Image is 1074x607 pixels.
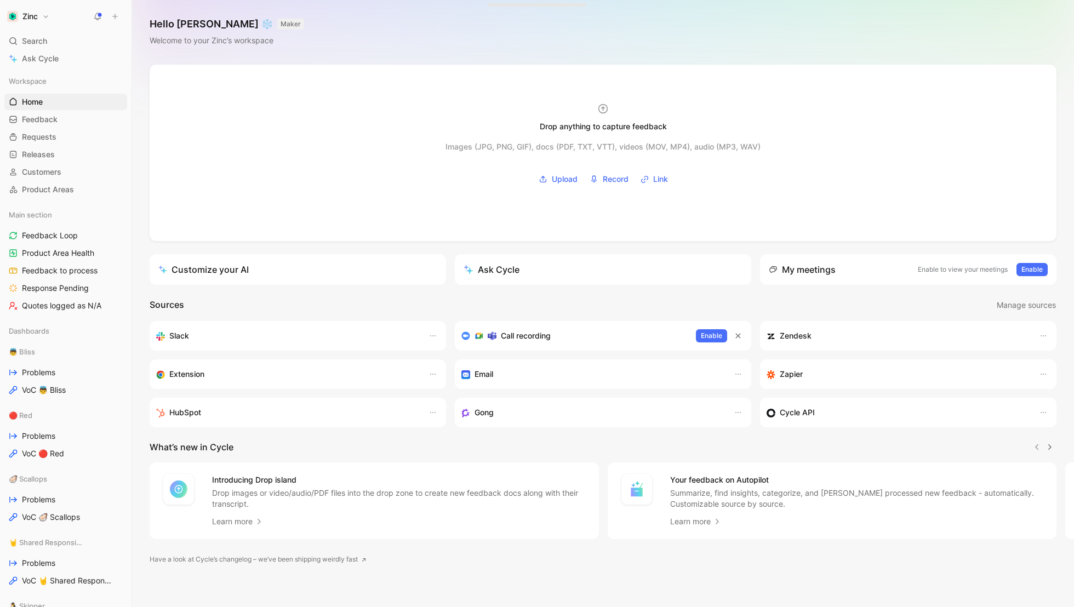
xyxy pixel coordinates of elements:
[277,19,304,30] button: MAKER
[780,406,815,419] h3: Cycle API
[767,406,1028,419] div: Sync customers & send feedback from custom sources. Get inspired by our favorite use case
[455,254,751,285] button: Ask Cycle
[461,329,687,342] div: Record & transcribe meetings from Zoom, Meet & Teams.
[4,323,127,342] div: Dashboards
[22,35,47,48] span: Search
[9,325,49,336] span: Dashboards
[4,509,127,525] a: VoC 🦪 Scallops
[603,173,629,186] span: Record
[22,494,55,505] span: Problems
[4,555,127,571] a: Problems
[22,131,56,142] span: Requests
[4,407,127,423] div: 🔴 Red
[9,473,47,484] span: 🦪 Scallops
[4,33,127,49] div: Search
[22,96,43,107] span: Home
[552,173,578,186] span: Upload
[670,473,1044,486] h4: Your feedback on Autopilot
[767,368,1028,381] div: Capture feedback from thousands of sources with Zapier (survey results, recordings, sheets, etc).
[22,149,55,160] span: Releases
[4,262,127,279] a: Feedback to process
[22,431,55,442] span: Problems
[461,368,723,381] div: Forward emails to your feedback inbox
[464,263,519,276] div: Ask Cycle
[4,207,127,314] div: Main sectionFeedback LoopProduct Area HealthFeedback to processResponse PendingQuotes logged as N/A
[212,515,264,528] a: Learn more
[22,558,55,569] span: Problems
[535,171,581,187] button: Upload
[670,488,1044,509] p: Summarize, find insights, categorize, and [PERSON_NAME] processed new feedback - automatically. C...
[156,329,418,342] div: Sync your customers, send feedback and get updates in Slack
[4,491,127,508] a: Problems
[9,537,83,548] span: 🤘 Shared Responsibility
[22,230,78,241] span: Feedback Loop
[4,9,52,24] button: ZincZinc
[475,406,494,419] h3: Gong
[4,572,127,589] a: VoC 🤘 Shared Responsibility
[4,382,127,398] a: VoC 👼 Bliss
[769,263,836,276] div: My meetings
[9,76,47,87] span: Workspace
[22,52,59,65] span: Ask Cycle
[22,367,55,378] span: Problems
[4,245,127,261] a: Product Area Health
[169,406,201,419] h3: HubSpot
[22,248,94,259] span: Product Area Health
[586,171,632,187] button: Record
[22,265,98,276] span: Feedback to process
[22,184,74,195] span: Product Areas
[158,263,249,276] div: Customize your AI
[4,445,127,462] a: VoC 🔴 Red
[4,50,127,67] a: Ask Cycle
[1016,263,1048,276] button: Enable
[22,512,80,523] span: VoC 🦪 Scallops
[996,298,1056,312] button: Manage sources
[22,575,113,586] span: VoC 🤘 Shared Responsibility
[445,140,761,153] div: Images (JPG, PNG, GIF), docs (PDF, TXT, VTT), videos (MOV, MP4), audio (MP3, WAV)
[670,515,722,528] a: Learn more
[653,173,668,186] span: Link
[150,254,446,285] a: Customize your AI
[150,440,233,454] h2: What’s new in Cycle
[767,329,1028,342] div: Sync customers and create docs
[7,11,18,22] img: Zinc
[22,300,101,311] span: Quotes logged as N/A
[4,297,127,314] a: Quotes logged as N/A
[4,94,127,110] a: Home
[4,129,127,145] a: Requests
[212,473,586,486] h4: Introducing Drop island
[1021,264,1043,275] span: Enable
[4,181,127,198] a: Product Areas
[212,488,586,509] p: Drop images or video/audio/PDF files into the drop zone to create new feedback docs along with th...
[22,114,58,125] span: Feedback
[150,18,304,31] h1: Hello [PERSON_NAME] ❄️
[4,280,127,296] a: Response Pending
[4,146,127,163] a: Releases
[9,209,52,220] span: Main section
[22,385,66,396] span: VoC 👼 Bliss
[169,329,189,342] h3: Slack
[637,171,672,187] button: Link
[150,34,304,47] div: Welcome to your Zinc’s workspace
[156,368,418,381] div: Capture feedback from anywhere on the web
[4,364,127,381] a: Problems
[22,12,38,21] h1: Zinc
[4,207,127,223] div: Main section
[9,410,32,421] span: 🔴 Red
[475,368,493,381] h3: Email
[9,346,35,357] span: 👼 Bliss
[780,368,803,381] h3: Zapier
[4,428,127,444] a: Problems
[540,120,667,133] div: Drop anything to capture feedback
[4,534,127,551] div: 🤘 Shared Responsibility
[4,343,127,398] div: 👼 BlissProblemsVoC 👼 Bliss
[4,164,127,180] a: Customers
[701,330,722,341] span: Enable
[4,111,127,128] a: Feedback
[22,167,61,177] span: Customers
[4,407,127,462] div: 🔴 RedProblemsVoC 🔴 Red
[4,471,127,487] div: 🦪 Scallops
[918,264,1008,275] p: Enable to view your meetings
[4,471,127,525] div: 🦪 ScallopsProblemsVoC 🦪 Scallops
[4,343,127,360] div: 👼 Bliss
